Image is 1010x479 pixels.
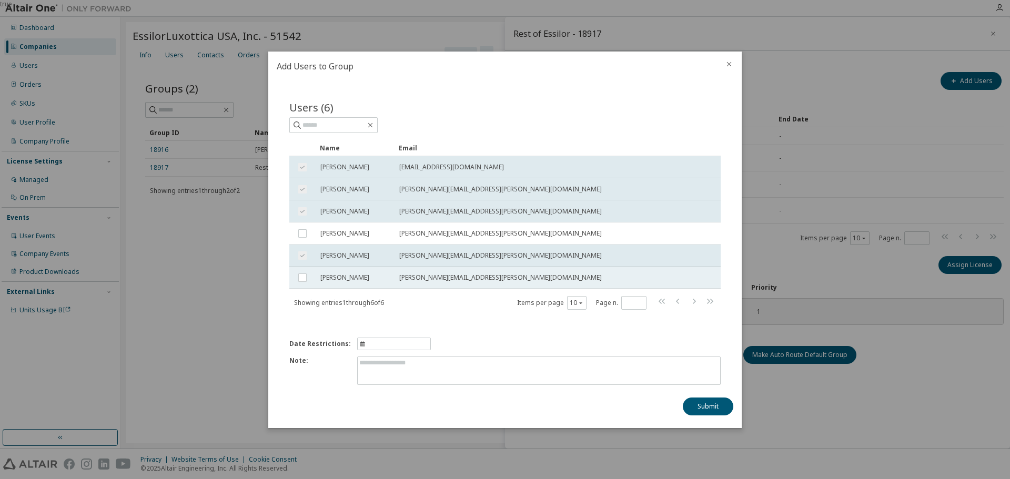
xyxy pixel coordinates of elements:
button: close [725,60,733,68]
span: [PERSON_NAME][EMAIL_ADDRESS][PERSON_NAME][DOMAIN_NAME] [399,207,602,216]
span: [PERSON_NAME][EMAIL_ADDRESS][PERSON_NAME][DOMAIN_NAME] [399,185,602,193]
label: Note: [289,356,351,385]
button: Submit [683,398,733,415]
span: Items per page [517,295,587,309]
div: Email [399,139,639,156]
h2: Add Users to Group [268,52,716,81]
span: Users (6) [289,100,334,115]
span: [PERSON_NAME] [320,163,369,171]
button: information [357,338,431,350]
span: [PERSON_NAME][EMAIL_ADDRESS][PERSON_NAME][DOMAIN_NAME] [399,251,602,260]
span: [PERSON_NAME][EMAIL_ADDRESS][PERSON_NAME][DOMAIN_NAME] [399,273,602,282]
span: [EMAIL_ADDRESS][DOMAIN_NAME] [399,163,504,171]
label: Date Restrictions: [289,340,351,348]
span: Showing entries 1 through 6 of 6 [294,298,384,307]
span: Page n. [596,295,647,309]
button: 10 [570,298,584,307]
span: [PERSON_NAME] [320,251,369,260]
div: Name [320,139,390,156]
span: [PERSON_NAME] [320,185,369,193]
span: [PERSON_NAME][EMAIL_ADDRESS][PERSON_NAME][DOMAIN_NAME] [399,229,602,238]
span: [PERSON_NAME] [320,207,369,216]
span: [PERSON_NAME] [320,273,369,282]
span: [PERSON_NAME] [320,229,369,238]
